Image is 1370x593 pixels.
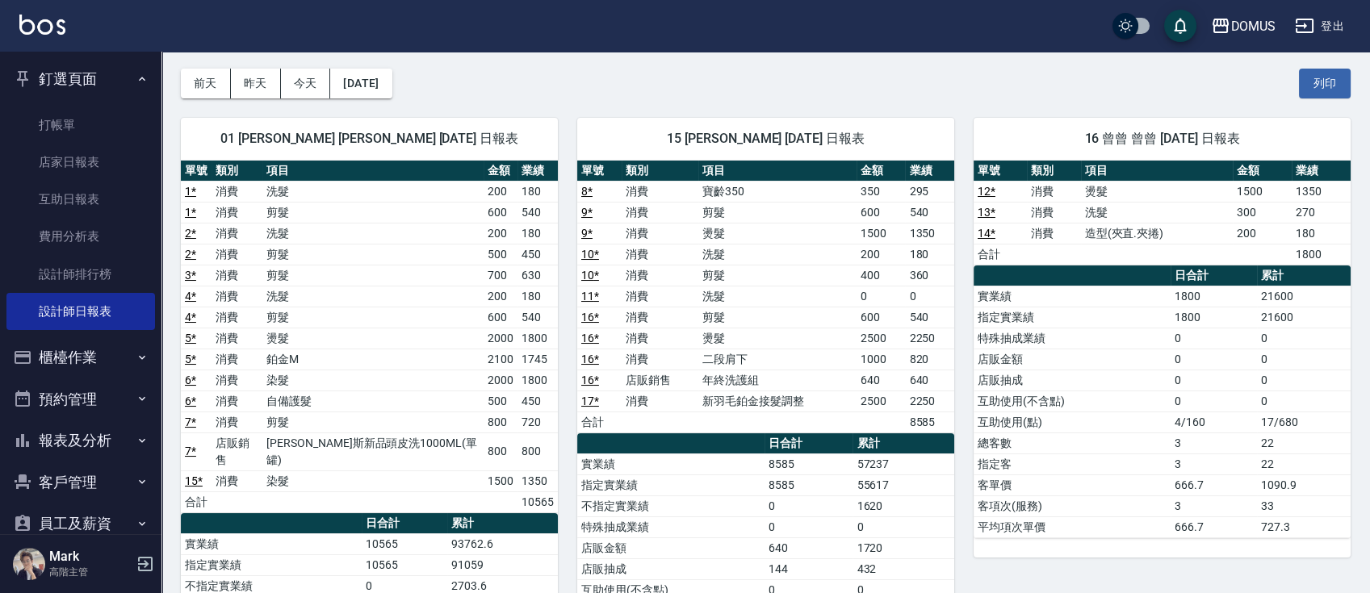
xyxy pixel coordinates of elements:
td: 造型(夾直.夾捲) [1081,223,1233,244]
td: 洗髮 [698,244,857,265]
td: 消費 [212,370,262,390]
td: 消費 [212,223,262,244]
th: 日合計 [765,433,853,454]
td: 600 [857,202,905,223]
th: 單號 [181,161,212,182]
td: 33 [1257,495,1351,516]
td: 總客數 [974,432,1171,453]
td: 1720 [853,537,953,558]
td: 自備護髮 [262,390,484,411]
td: 合計 [577,411,622,432]
td: 180 [517,181,558,202]
td: 4/160 [1171,411,1258,432]
table: a dense table [577,161,954,433]
td: 特殊抽成業績 [577,516,765,537]
button: 報表及分析 [6,420,155,461]
td: 0 [1171,370,1258,390]
td: 180 [517,286,558,307]
button: 昨天 [231,69,281,98]
td: 270 [1292,202,1351,223]
td: 0 [1257,328,1351,349]
td: 600 [857,307,905,328]
th: 項目 [262,161,484,182]
td: 0 [1257,370,1351,390]
td: 0 [765,495,853,516]
td: 0 [1171,349,1258,370]
td: 指定客 [974,453,1171,474]
td: 55617 [853,474,953,495]
td: 666.7 [1171,474,1258,495]
th: 金額 [857,161,905,182]
td: 630 [517,265,558,286]
td: 客單價 [974,474,1171,495]
td: 消費 [622,265,698,286]
td: 180 [905,244,953,265]
td: 2000 [484,370,517,390]
td: 消費 [212,470,262,491]
td: 2250 [905,390,953,411]
td: 實業績 [181,533,362,554]
span: 15 [PERSON_NAME] [DATE] 日報表 [597,131,935,147]
td: 1620 [853,495,953,516]
td: 2000 [484,328,517,349]
td: 57237 [853,453,953,474]
th: 日合計 [362,513,447,534]
td: 剪髮 [698,265,857,286]
td: 640 [765,537,853,558]
td: 1745 [517,349,558,370]
td: 1800 [517,370,558,390]
th: 項目 [1081,161,1233,182]
td: 727.3 [1257,516,1351,537]
td: 消費 [212,265,262,286]
td: 1000 [857,349,905,370]
td: 700 [484,265,517,286]
table: a dense table [181,161,558,513]
td: 0 [1257,390,1351,411]
td: 洗髮 [698,286,857,307]
td: 200 [484,286,517,307]
button: 今天 [281,69,331,98]
td: 91059 [447,554,558,575]
td: 0 [1171,328,1258,349]
td: 10565 [517,491,558,512]
td: 21600 [1257,307,1351,328]
td: 3 [1171,432,1258,453]
th: 類別 [212,161,262,182]
button: 員工及薪資 [6,503,155,545]
p: 高階主管 [49,565,132,579]
td: 剪髮 [262,202,484,223]
td: 1800 [517,328,558,349]
td: 消費 [1027,202,1080,223]
td: 指定實業績 [181,554,362,575]
td: 燙髮 [262,328,484,349]
a: 店家日報表 [6,144,155,181]
th: 類別 [1027,161,1080,182]
td: 消費 [1027,181,1080,202]
td: 1800 [1171,307,1258,328]
button: 預約管理 [6,378,155,420]
td: 2500 [857,390,905,411]
td: 540 [905,202,953,223]
td: 8585 [765,453,853,474]
td: 3 [1171,495,1258,516]
td: 144 [765,558,853,579]
td: 消費 [212,411,262,432]
img: Logo [19,15,65,35]
td: 0 [765,516,853,537]
td: 店販金額 [577,537,765,558]
th: 累計 [853,433,953,454]
th: 金額 [484,161,517,182]
td: 600 [484,307,517,328]
td: 666.7 [1171,516,1258,537]
a: 設計師排行榜 [6,256,155,293]
td: 指定實業績 [974,307,1171,328]
th: 業績 [1292,161,1351,182]
td: 1500 [1233,181,1292,202]
td: 剪髮 [262,411,484,432]
td: 消費 [212,349,262,370]
td: 22 [1257,432,1351,453]
td: 互助使用(不含點) [974,390,1171,411]
td: 不指定實業績 [577,495,765,516]
td: 店販金額 [974,349,1171,370]
td: 500 [484,390,517,411]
